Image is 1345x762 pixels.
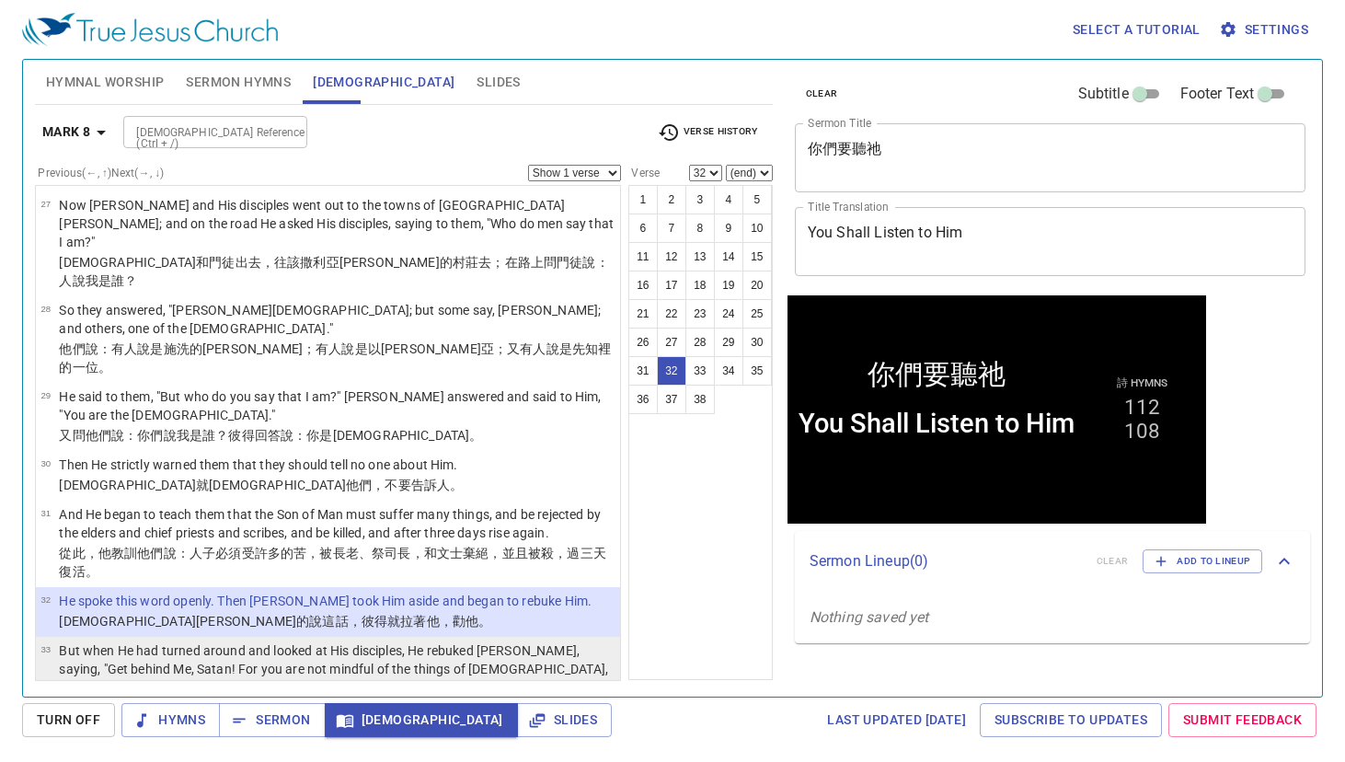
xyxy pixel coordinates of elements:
[37,709,100,732] span: Turn Off
[372,478,463,492] wg846: ，不要告訴
[59,341,611,375] wg2491: ；有人
[59,255,608,288] wg1831: ，往
[685,328,715,357] button: 28
[1155,553,1250,570] span: Add to Lineup
[255,428,483,443] wg4074: 回答
[59,546,605,579] wg5207: 必須
[806,86,838,102] span: clear
[469,428,482,443] wg5547: 。
[59,255,608,288] wg3101: 出去
[124,273,137,288] wg5101: ？
[714,328,743,357] button: 29
[339,709,503,732] span: [DEMOGRAPHIC_DATA]
[387,614,491,629] wg4074: 就
[42,121,90,144] b: Mark 8
[714,271,743,300] button: 19
[59,253,615,290] p: [DEMOGRAPHIC_DATA]
[186,71,291,94] span: Sermon Hymns
[73,428,483,443] wg2532: 問他們
[658,121,757,144] span: Verse History
[59,476,463,494] p: [DEMOGRAPHIC_DATA]
[59,255,608,288] wg1519: 該撒利亞
[1168,703,1316,737] a: Submit Feedback
[466,614,491,629] wg2008: 他
[35,115,120,149] button: Mark 8
[810,550,1082,572] p: Sermon Lineup ( 0 )
[628,271,658,300] button: 16
[1078,83,1129,105] span: Subtitle
[808,140,1293,175] textarea: 你們要聽祂
[136,709,205,732] span: Hymns
[59,196,615,251] p: Now [PERSON_NAME] and His disciples went out to the towns of [GEOGRAPHIC_DATA] [PERSON_NAME]; and...
[685,214,715,243] button: 8
[714,214,743,243] button: 9
[808,224,1293,259] textarea: You Shall Listen to Him
[59,592,592,610] p: He spoke this word openly. Then [PERSON_NAME] took Him aside and began to rebuke Him.
[450,478,463,492] wg3367: 。
[657,356,686,386] button: 32
[1183,709,1302,732] span: Submit Feedback
[59,641,615,697] p: But when He had turned around and looked at His disciples, He rebuked [PERSON_NAME], saying, "Get...
[22,703,115,737] button: Turn Off
[59,546,605,579] wg3958: ，被
[478,614,491,629] wg846: 。
[742,299,772,329] button: 25
[742,214,772,243] button: 10
[657,328,686,357] button: 27
[313,71,454,94] span: [DEMOGRAPHIC_DATA]
[477,71,520,94] span: Slides
[325,703,518,737] button: [DEMOGRAPHIC_DATA]
[59,546,605,579] wg1163: 受許多的
[38,167,164,179] label: Previous (←, ↑) Next (→, ↓)
[59,255,608,288] wg2424: 和
[685,356,715,386] button: 33
[742,185,772,214] button: 5
[111,273,137,288] wg1511: 誰
[657,271,686,300] button: 17
[59,546,605,579] wg846: 說：人
[685,299,715,329] button: 23
[59,564,98,579] wg2250: 復活
[124,428,482,443] wg3004: ：你們
[98,273,137,288] wg3165: 是
[40,304,51,314] span: 28
[685,271,715,300] button: 18
[349,614,492,629] wg3056: ，彼得
[1143,549,1262,573] button: Add to Lineup
[59,255,608,288] wg2532: 門徒
[532,709,597,732] span: Slides
[22,13,278,46] img: True Jesus Church
[177,428,483,443] wg3004: 我
[59,340,615,376] p: 他們說：有人說是施洗
[98,360,111,375] wg1520: 。
[73,273,138,288] wg444: 說
[714,185,743,214] button: 4
[59,544,615,581] p: 從此
[628,185,658,214] button: 1
[427,614,492,629] wg4355: 他
[400,614,491,629] wg2532: 拉著
[685,385,715,414] button: 38
[40,644,51,654] span: 33
[129,121,271,143] input: Type Bible Reference
[219,703,325,737] button: Sermon
[787,295,1206,524] iframe: from-child
[333,428,483,443] wg1488: [DEMOGRAPHIC_DATA]
[1065,13,1208,47] button: Select a tutorial
[40,595,51,605] span: 32
[685,185,715,214] button: 3
[440,614,492,629] wg846: ，勸
[293,428,482,443] wg3004: ：你
[628,328,658,357] button: 26
[346,478,463,492] wg2008: 他們
[121,703,220,737] button: Hymns
[827,709,966,732] span: Last updated [DATE]
[40,458,51,468] span: 30
[657,185,686,214] button: 2
[657,299,686,329] button: 22
[647,119,768,146] button: Verse History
